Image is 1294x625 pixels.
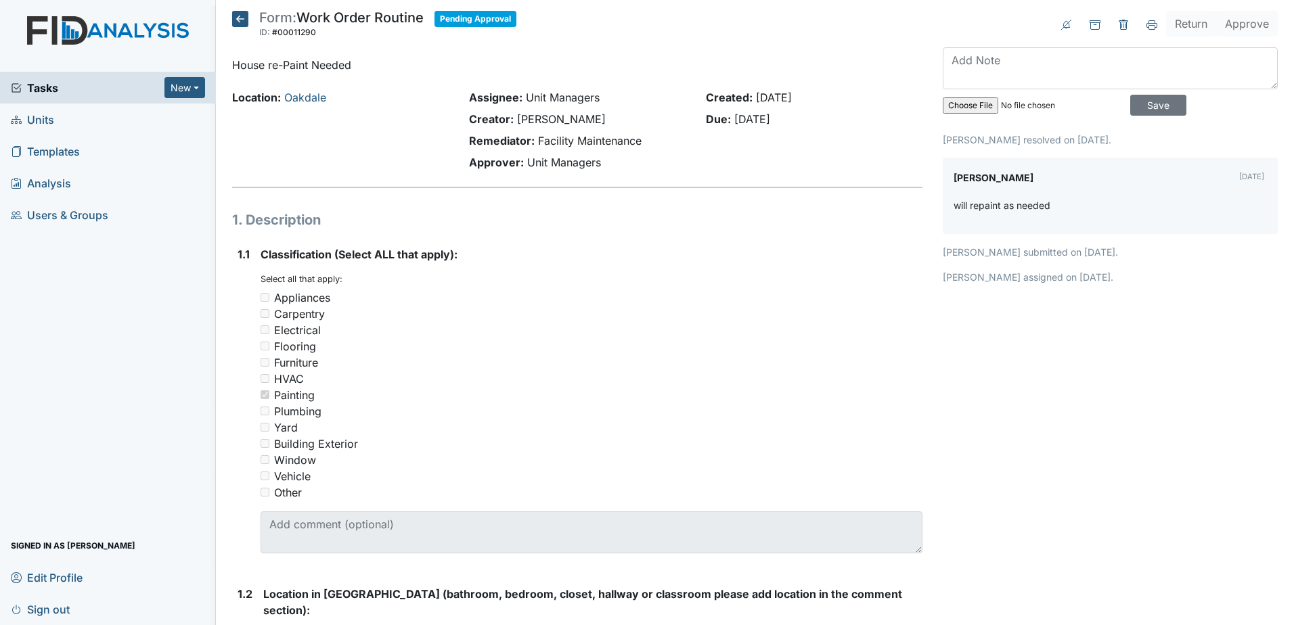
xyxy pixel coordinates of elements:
[517,112,606,126] span: [PERSON_NAME]
[274,452,316,468] div: Window
[261,248,458,261] span: Classification (Select ALL that apply):
[261,309,269,318] input: Carpentry
[261,407,269,415] input: Plumbing
[706,112,731,126] strong: Due:
[274,338,316,354] div: Flooring
[274,387,315,403] div: Painting
[274,468,311,484] div: Vehicle
[261,325,269,334] input: Electrical
[11,567,83,588] span: Edit Profile
[284,91,326,104] a: Oakdale
[1239,172,1264,181] small: [DATE]
[261,471,269,480] input: Vehicle
[261,342,269,350] input: Flooring
[538,134,642,147] span: Facility Maintenance
[1216,11,1278,37] button: Approve
[259,27,270,37] span: ID:
[434,11,516,27] span: Pending Approval
[232,91,281,104] strong: Location:
[272,27,316,37] span: #00011290
[261,293,269,302] input: Appliances
[1166,11,1216,37] button: Return
[1130,95,1186,116] input: Save
[11,599,70,620] span: Sign out
[261,488,269,496] input: Other
[261,374,269,383] input: HVAC
[943,245,1278,259] p: [PERSON_NAME] submitted on [DATE].
[706,91,753,104] strong: Created:
[11,204,108,225] span: Users & Groups
[469,134,535,147] strong: Remediator:
[274,419,298,436] div: Yard
[274,354,318,371] div: Furniture
[734,112,770,126] span: [DATE]
[274,322,321,338] div: Electrical
[11,80,164,96] a: Tasks
[756,91,792,104] span: [DATE]
[469,156,524,169] strong: Approver:
[527,156,601,169] span: Unit Managers
[261,423,269,432] input: Yard
[274,290,330,306] div: Appliances
[954,168,1033,187] label: [PERSON_NAME]
[261,390,269,399] input: Painting
[943,133,1278,147] p: [PERSON_NAME] resolved on [DATE].
[274,436,358,452] div: Building Exterior
[261,439,269,448] input: Building Exterior
[232,57,922,73] p: House re-Paint Needed
[232,210,922,230] h1: 1. Description
[274,403,321,419] div: Plumbing
[469,91,522,104] strong: Assignee:
[11,141,80,162] span: Templates
[238,586,252,602] label: 1.2
[261,274,342,284] small: Select all that apply:
[259,9,296,26] span: Form:
[238,246,250,262] label: 1.1
[274,306,325,322] div: Carpentry
[943,270,1278,284] p: [PERSON_NAME] assigned on [DATE].
[164,77,205,98] button: New
[469,112,514,126] strong: Creator:
[526,91,600,104] span: Unit Managers
[11,535,135,556] span: Signed in as [PERSON_NAME]
[11,109,54,130] span: Units
[11,172,71,193] span: Analysis
[261,358,269,367] input: Furniture
[954,198,1050,212] p: will repaint as needed
[274,371,304,387] div: HVAC
[263,587,902,617] span: Location in [GEOGRAPHIC_DATA] (bathroom, bedroom, closet, hallway or classroom please add locatio...
[259,11,424,41] div: Work Order Routine
[261,455,269,464] input: Window
[274,484,302,501] div: Other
